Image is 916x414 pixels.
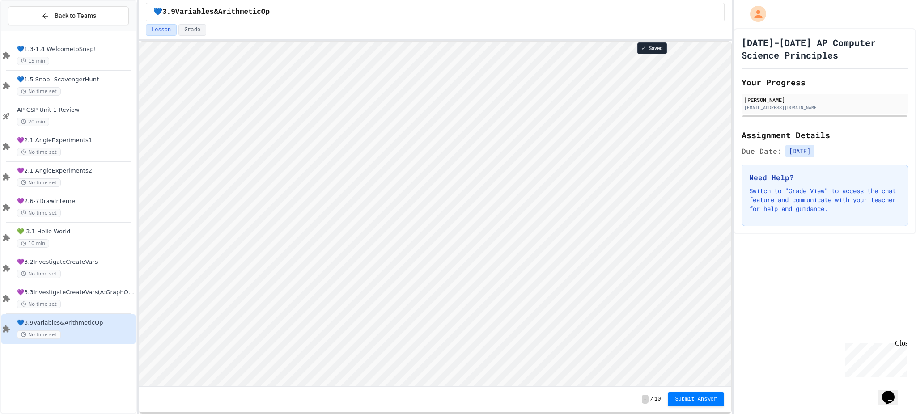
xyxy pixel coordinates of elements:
span: 💙1.3-1.4 WelcometoSnap! [17,46,134,53]
h2: Assignment Details [742,129,908,141]
span: 10 [654,396,661,403]
iframe: Snap! Programming Environment [139,42,731,386]
span: 💙1.5 Snap! ScavengerHunt [17,76,134,84]
span: 15 min [17,57,49,65]
span: No time set [17,330,61,339]
span: No time set [17,300,61,308]
p: Switch to "Grade View" to access the chat feature and communicate with your teacher for help and ... [749,186,900,213]
span: 💜3.2InvestigateCreateVars [17,258,134,266]
span: No time set [17,148,61,156]
span: 💜2.6-7DrawInternet [17,198,134,205]
span: 💙3.9Variables&ArithmeticOp [153,7,270,17]
span: AP CSP Unit 1 Review [17,106,134,114]
h2: Your Progress [742,76,908,89]
span: 💙3.9Variables&ArithmeticOp [17,319,134,327]
div: [PERSON_NAME] [744,96,905,104]
span: 💜2.1 AngleExperiments1 [17,137,134,144]
span: No time set [17,178,61,187]
span: Submit Answer [675,396,717,403]
span: ✓ [641,45,646,52]
span: No time set [17,87,61,96]
span: No time set [17,270,61,278]
span: - [642,395,649,404]
span: Saved [649,45,663,52]
span: / [650,396,653,403]
span: 10 min [17,239,49,248]
span: 20 min [17,118,49,126]
span: Due Date: [742,146,782,156]
button: Back to Teams [8,6,129,25]
div: [EMAIL_ADDRESS][DOMAIN_NAME] [744,104,905,111]
h3: Need Help? [749,172,900,183]
div: My Account [741,4,768,24]
span: [DATE] [785,145,814,157]
iframe: chat widget [878,378,907,405]
span: 💚 3.1 Hello World [17,228,134,236]
span: 💜2.1 AngleExperiments2 [17,167,134,175]
button: Grade [178,24,206,36]
span: 💜3.3InvestigateCreateVars(A:GraphOrg) [17,289,134,296]
iframe: chat widget [842,339,907,377]
span: No time set [17,209,61,217]
button: Submit Answer [668,392,724,406]
div: Chat with us now!Close [4,4,62,57]
span: Back to Teams [55,11,96,21]
button: Lesson [146,24,177,36]
h1: [DATE]-[DATE] AP Computer Science Principles [742,36,908,61]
